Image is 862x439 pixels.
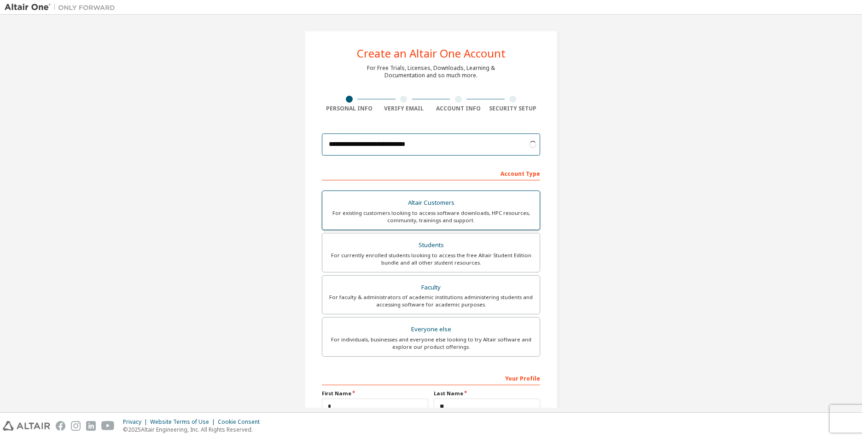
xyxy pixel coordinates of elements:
[367,64,495,79] div: For Free Trials, Licenses, Downloads, Learning & Documentation and so much more.
[322,370,540,385] div: Your Profile
[328,336,534,351] div: For individuals, businesses and everyone else looking to try Altair software and explore our prod...
[123,426,265,433] p: © 2025 Altair Engineering, Inc. All Rights Reserved.
[434,390,540,397] label: Last Name
[322,166,540,180] div: Account Type
[101,421,115,431] img: youtube.svg
[56,421,65,431] img: facebook.svg
[123,418,150,426] div: Privacy
[328,239,534,252] div: Students
[322,390,428,397] label: First Name
[431,105,486,112] div: Account Info
[218,418,265,426] div: Cookie Consent
[3,421,50,431] img: altair_logo.svg
[86,421,96,431] img: linkedin.svg
[357,48,506,59] div: Create an Altair One Account
[150,418,218,426] div: Website Terms of Use
[71,421,81,431] img: instagram.svg
[377,105,431,112] div: Verify Email
[328,323,534,336] div: Everyone else
[328,294,534,308] div: For faculty & administrators of academic institutions administering students and accessing softwa...
[328,209,534,224] div: For existing customers looking to access software downloads, HPC resources, community, trainings ...
[328,252,534,266] div: For currently enrolled students looking to access the free Altair Student Edition bundle and all ...
[5,3,120,12] img: Altair One
[328,281,534,294] div: Faculty
[322,105,377,112] div: Personal Info
[328,196,534,209] div: Altair Customers
[486,105,541,112] div: Security Setup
